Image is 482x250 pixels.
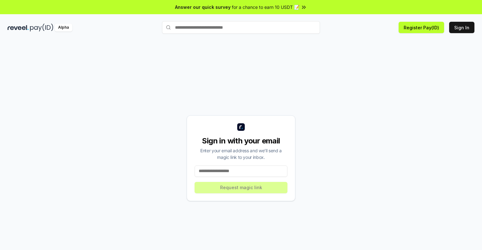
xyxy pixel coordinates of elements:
span: Answer our quick survey [175,4,231,10]
img: pay_id [30,24,53,32]
img: logo_small [237,123,245,131]
img: reveel_dark [8,24,29,32]
button: Register Pay(ID) [399,22,444,33]
span: for a chance to earn 10 USDT 📝 [232,4,299,10]
div: Alpha [55,24,72,32]
div: Enter your email address and we’ll send a magic link to your inbox. [195,147,287,160]
button: Sign In [449,22,474,33]
div: Sign in with your email [195,136,287,146]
